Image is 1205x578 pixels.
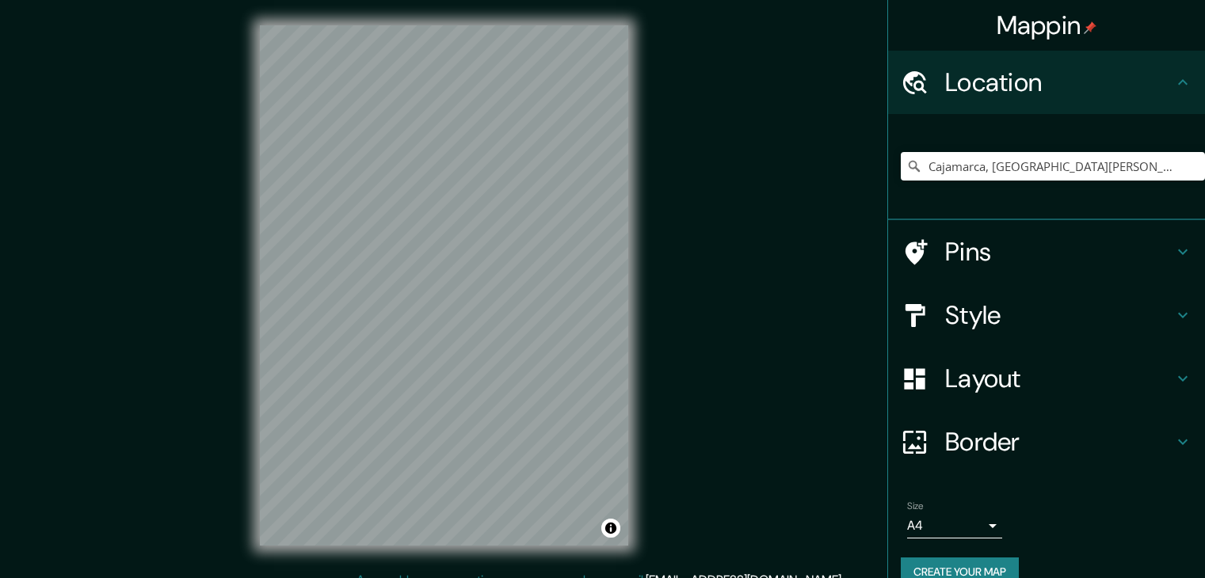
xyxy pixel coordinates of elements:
[945,236,1173,268] h4: Pins
[945,67,1173,98] h4: Location
[888,410,1205,473] div: Border
[997,10,1097,41] h4: Mappin
[945,299,1173,331] h4: Style
[907,513,1002,538] div: A4
[601,519,620,538] button: Toggle attribution
[901,152,1205,181] input: Pick your city or area
[945,363,1173,394] h4: Layout
[888,283,1205,347] div: Style
[888,220,1205,283] div: Pins
[260,25,628,546] canvas: Map
[888,347,1205,410] div: Layout
[1064,516,1188,561] iframe: Help widget launcher
[907,500,924,513] label: Size
[1084,21,1096,34] img: pin-icon.png
[888,51,1205,114] div: Location
[945,426,1173,458] h4: Border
